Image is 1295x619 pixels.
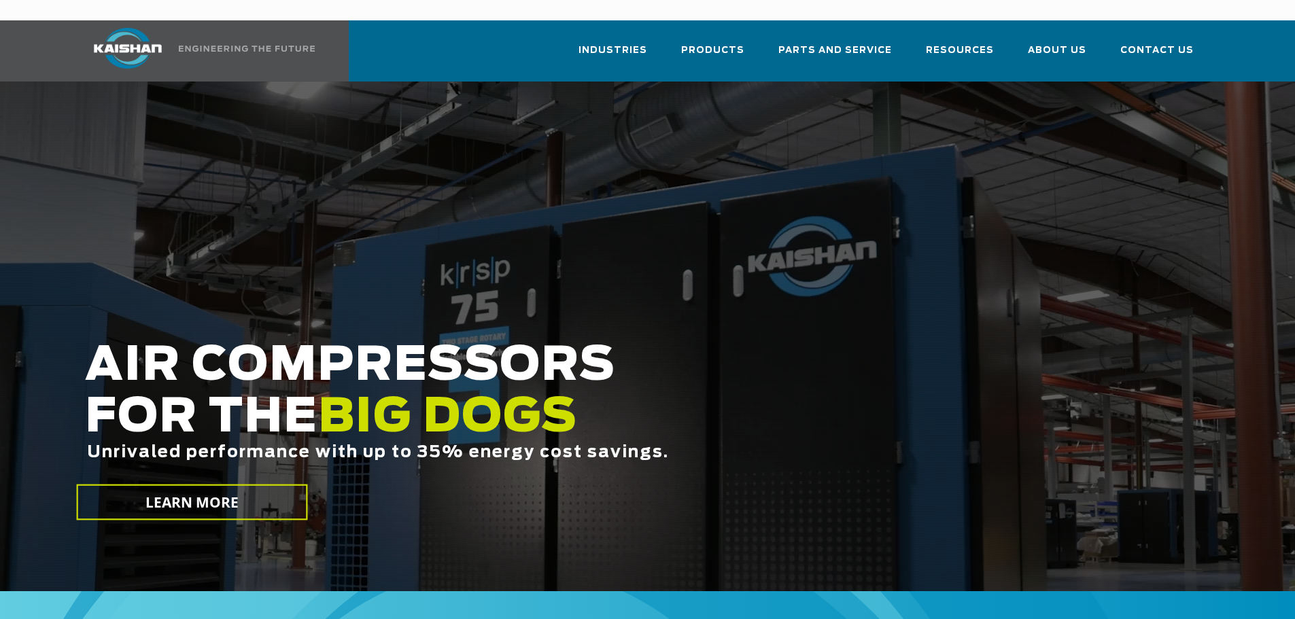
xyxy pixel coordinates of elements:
a: About Us [1028,33,1086,79]
span: LEARN MORE [145,493,239,512]
a: Resources [926,33,994,79]
a: Parts and Service [778,33,892,79]
a: Kaishan USA [77,20,317,82]
a: Contact Us [1120,33,1194,79]
span: Industries [579,43,647,58]
a: Industries [579,33,647,79]
span: Unrivaled performance with up to 35% energy cost savings. [87,444,669,461]
span: Products [681,43,744,58]
a: Products [681,33,744,79]
span: About Us [1028,43,1086,58]
h2: AIR COMPRESSORS FOR THE [85,340,1020,504]
span: Contact Us [1120,43,1194,58]
img: Engineering the future [179,46,315,52]
img: kaishan logo [77,28,179,69]
span: Resources [926,43,994,58]
a: LEARN MORE [76,484,307,520]
span: Parts and Service [778,43,892,58]
span: BIG DOGS [318,395,578,441]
